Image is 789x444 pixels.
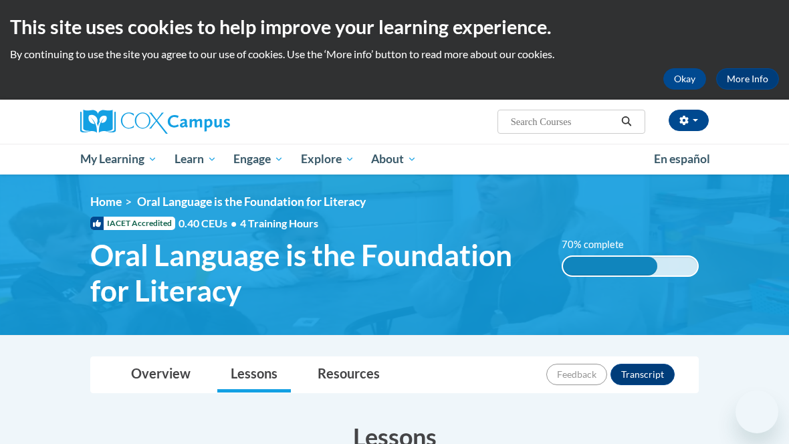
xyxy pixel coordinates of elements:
[80,110,276,134] a: Cox Campus
[363,144,426,175] a: About
[72,144,166,175] a: My Learning
[80,151,157,167] span: My Learning
[510,114,616,130] input: Search Courses
[175,151,217,167] span: Learn
[217,357,291,393] a: Lessons
[90,195,122,209] a: Home
[610,364,675,385] button: Transcript
[231,217,237,229] span: •
[179,216,240,231] span: 0.40 CEUs
[10,47,779,62] p: By continuing to use the site you agree to our use of cookies. Use the ‘More info’ button to read...
[240,217,318,229] span: 4 Training Hours
[70,144,719,175] div: Main menu
[663,68,706,90] button: Okay
[371,151,417,167] span: About
[90,217,175,230] span: IACET Accredited
[137,195,366,209] span: Oral Language is the Foundation for Literacy
[736,391,778,433] iframe: Button to launch messaging window
[562,237,639,252] label: 70% complete
[563,257,657,275] div: 70% complete
[10,13,779,40] h2: This site uses cookies to help improve your learning experience.
[645,145,719,173] a: En español
[616,114,637,130] button: Search
[669,110,709,131] button: Account Settings
[304,357,393,393] a: Resources
[233,151,284,167] span: Engage
[118,357,204,393] a: Overview
[90,237,542,308] span: Oral Language is the Foundation for Literacy
[546,364,607,385] button: Feedback
[225,144,292,175] a: Engage
[80,110,230,134] img: Cox Campus
[166,144,225,175] a: Learn
[292,144,363,175] a: Explore
[716,68,779,90] a: More Info
[301,151,354,167] span: Explore
[654,152,710,166] span: En español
